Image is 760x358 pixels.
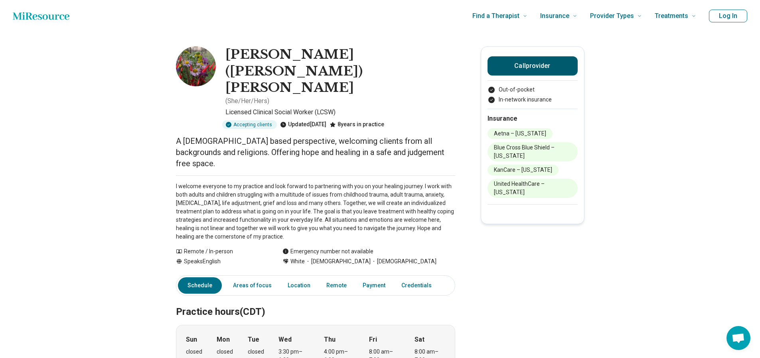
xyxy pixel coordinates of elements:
[176,257,266,266] div: Speaks English
[371,257,436,266] span: [DEMOGRAPHIC_DATA]
[278,335,292,344] strong: Wed
[488,95,578,104] li: In-network insurance
[305,257,371,266] span: [DEMOGRAPHIC_DATA]
[186,348,202,356] div: closed
[397,277,441,294] a: Credentials
[369,335,377,344] strong: Fri
[228,277,276,294] a: Areas of focus
[248,335,259,344] strong: Tue
[472,10,519,22] span: Find a Therapist
[13,8,69,24] a: Home page
[176,286,455,319] h2: Practice hours (CDT)
[225,96,269,106] p: ( She/Her/Hers )
[324,335,336,344] strong: Thu
[178,277,222,294] a: Schedule
[186,335,197,344] strong: Sun
[176,46,216,86] img: Rebecca Clark, Licensed Clinical Social Worker (LCSW)
[176,182,455,241] p: I welcome everyone to my practice and look forward to partnering with you on your healing journey...
[290,257,305,266] span: White
[322,277,351,294] a: Remote
[488,86,578,94] li: Out-of-pocket
[415,335,424,344] strong: Sat
[248,348,264,356] div: closed
[280,120,326,129] div: Updated [DATE]
[709,10,747,22] button: Log In
[282,247,373,256] div: Emergency number not available
[726,326,750,350] div: Open chat
[655,10,688,22] span: Treatments
[330,120,384,129] div: 8 years in practice
[488,179,578,198] li: United HealthCare – [US_STATE]
[488,142,578,161] li: Blue Cross Blue Shield – [US_STATE]
[358,277,390,294] a: Payment
[488,128,553,139] li: Aetna – [US_STATE]
[222,120,277,129] div: Accepting clients
[540,10,569,22] span: Insurance
[488,56,578,76] button: Callprovider
[217,335,230,344] strong: Mon
[217,348,233,356] div: closed
[283,277,315,294] a: Location
[225,107,455,117] p: Licensed Clinical Social Worker (LCSW)
[225,46,455,96] h1: [PERSON_NAME] ([PERSON_NAME]) [PERSON_NAME]
[488,165,559,175] li: KanCare – [US_STATE]
[590,10,634,22] span: Provider Types
[488,114,578,123] h2: Insurance
[176,135,455,169] p: A [DEMOGRAPHIC_DATA] based perspective, welcoming clients from all backgrounds and religions. Off...
[176,247,266,256] div: Remote / In-person
[488,86,578,104] ul: Payment options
